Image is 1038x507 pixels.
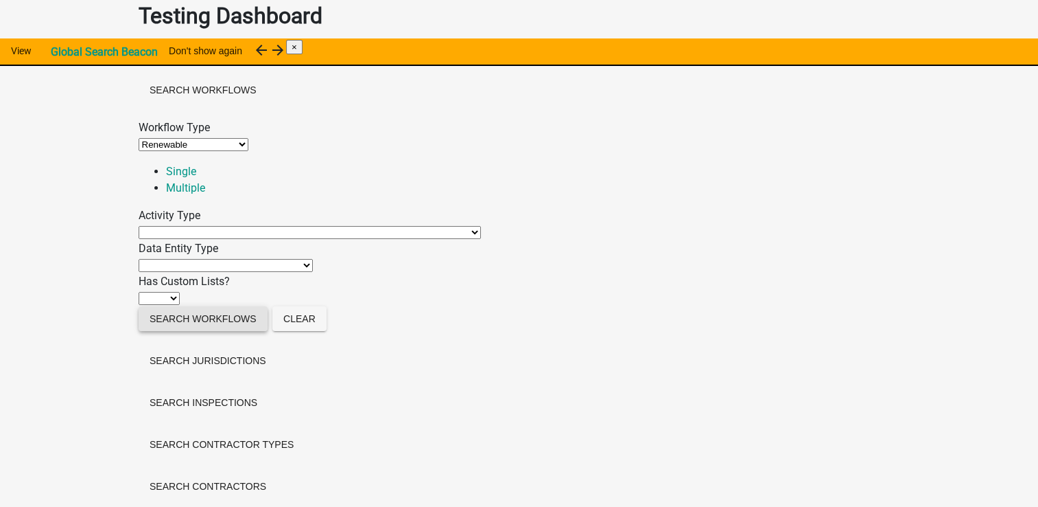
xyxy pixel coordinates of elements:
[139,78,268,102] button: Search Workflows
[139,273,900,290] div: Has Custom Lists?
[158,38,253,63] button: Don't show again
[292,42,297,52] span: ×
[272,306,327,331] button: Clear
[139,120,900,335] div: Search Workflows
[270,42,286,58] i: arrow_forward
[253,42,270,58] i: arrow_back
[166,181,205,194] a: Multiple
[139,120,900,136] div: Workflow Type
[166,165,196,178] a: Single
[139,390,268,415] button: Search Inspections
[139,306,268,331] button: Search Workflows
[139,207,900,224] div: Activity Type
[286,40,303,54] button: Close
[139,432,305,457] button: Search Contractor Types
[139,240,900,257] div: Data Entity Type
[139,348,277,373] button: Search Jurisdictions
[139,474,277,499] button: Search Contractors
[51,45,158,58] strong: Global Search Beacon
